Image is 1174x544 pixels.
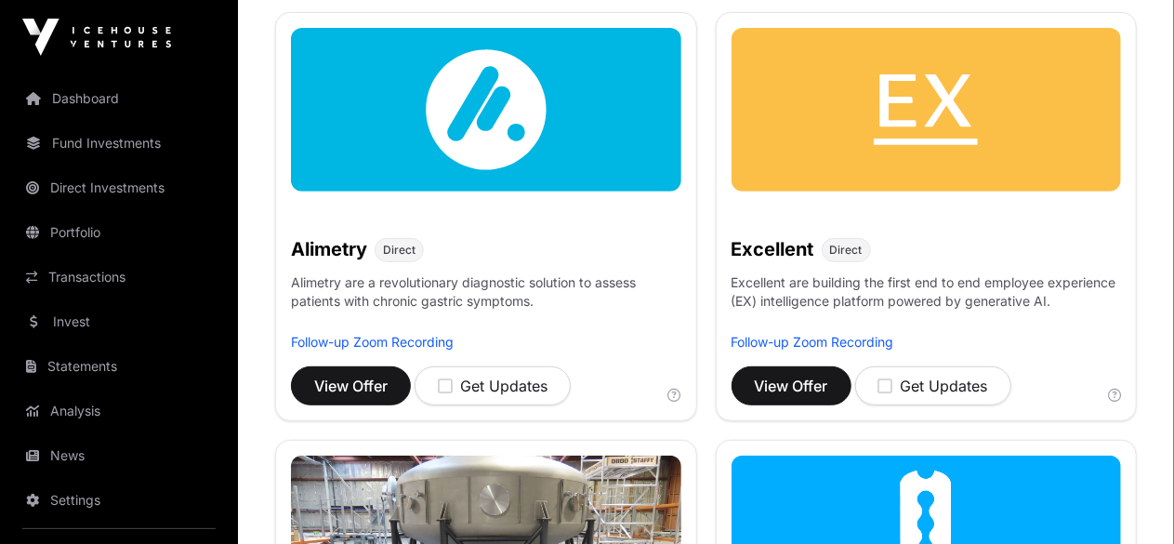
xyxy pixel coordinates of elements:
[314,375,388,397] span: View Offer
[732,334,894,350] a: Follow-up Zoom Recording
[15,391,223,431] a: Analysis
[15,212,223,253] a: Portfolio
[15,167,223,208] a: Direct Investments
[15,78,223,119] a: Dashboard
[415,366,571,405] button: Get Updates
[291,28,681,192] img: Alimetry
[732,236,814,262] h1: Excellent
[291,236,367,262] h1: Alimetry
[291,366,411,405] button: View Offer
[830,243,863,258] span: Direct
[22,19,171,56] img: Icehouse Ventures Logo
[15,257,223,298] a: Transactions
[15,346,223,387] a: Statements
[383,243,416,258] span: Direct
[732,273,1122,311] p: Excellent are building the first end to end employee experience (EX) intelligence platform powere...
[291,334,454,350] a: Follow-up Zoom Recording
[15,301,223,342] a: Invest
[15,480,223,521] a: Settings
[1081,455,1174,544] iframe: Chat Widget
[732,28,1122,192] img: Excellent
[732,366,851,405] button: View Offer
[438,375,547,397] div: Get Updates
[855,366,1011,405] button: Get Updates
[878,375,988,397] div: Get Updates
[15,435,223,476] a: News
[755,375,828,397] span: View Offer
[291,273,681,311] p: Alimetry are a revolutionary diagnostic solution to assess patients with chronic gastric symptoms.
[15,123,223,164] a: Fund Investments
